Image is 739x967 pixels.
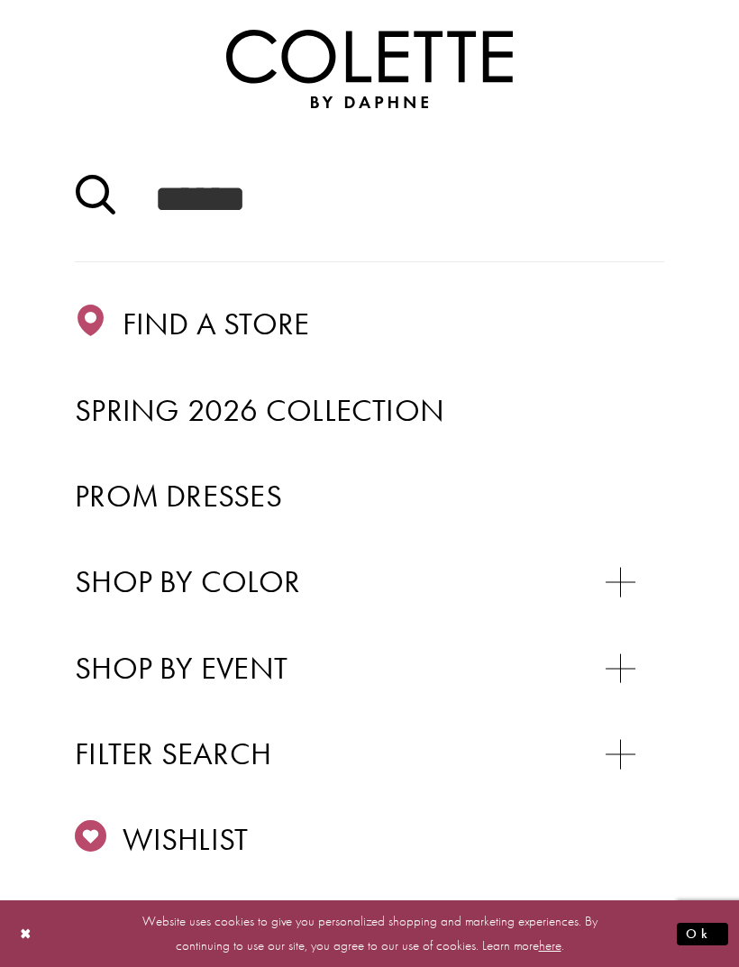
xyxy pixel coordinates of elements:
[75,138,664,261] div: Search form
[539,936,561,954] a: here
[75,168,115,231] button: Submit Search
[75,815,664,865] a: Wishlist
[75,476,282,515] span: Prom Dresses
[130,909,609,958] p: Website uses cookies to give you personalized shopping and marketing experiences. By continuing t...
[226,30,512,108] a: Colette by Daphne Homepage
[75,299,664,350] a: Find a store
[123,304,310,343] span: Find a store
[11,918,41,950] button: Close Dialog
[75,471,664,522] a: Prom Dresses
[75,390,444,430] span: Spring 2026 Collection
[75,138,664,261] input: Search
[226,30,512,108] img: Colette by Daphne
[75,386,664,436] a: Spring 2026 Collection
[123,819,249,859] span: Wishlist
[677,923,728,945] button: Submit Dialog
